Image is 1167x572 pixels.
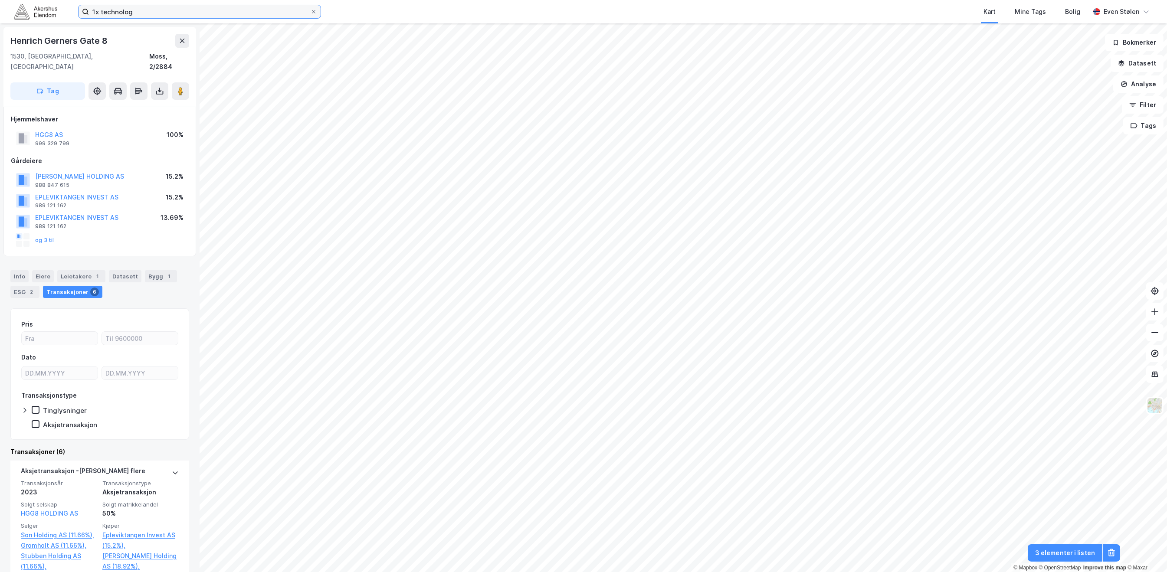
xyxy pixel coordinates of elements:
iframe: Chat Widget [1124,530,1167,572]
span: Kjøper [102,522,179,530]
div: 13.69% [161,212,184,223]
div: Henrich Gerners Gate 8 [10,34,109,48]
a: Son Holding AS (11.66%), [21,530,97,540]
div: Eiere [32,270,54,282]
button: Datasett [1111,55,1164,72]
span: Transaksjonsår [21,480,97,487]
a: OpenStreetMap [1039,565,1081,571]
div: 988 847 615 [35,182,69,189]
span: Solgt matrikkelandel [102,501,179,508]
div: 100% [167,130,184,140]
a: Mapbox [1013,565,1037,571]
div: 1 [165,272,174,281]
a: Improve this map [1083,565,1126,571]
div: 15.2% [166,192,184,203]
span: Solgt selskap [21,501,97,508]
div: Even Stølen [1104,7,1139,17]
div: Transaksjonstype [21,390,77,401]
a: Epleviktangen Invest AS (15.2%), [102,530,179,551]
div: 6 [90,288,99,296]
button: Analyse [1113,75,1164,93]
div: Leietakere [57,270,105,282]
div: ESG [10,286,39,298]
a: Gromholt AS (11.66%), [21,540,97,551]
input: Fra [22,332,98,345]
div: Gårdeiere [11,156,189,166]
button: 3 elementer i listen [1028,544,1102,562]
a: [PERSON_NAME] Holding AS (18.92%), [102,551,179,572]
div: Kart [983,7,996,17]
div: Datasett [109,270,141,282]
span: Selger [21,522,97,530]
div: 15.2% [166,171,184,182]
img: Z [1147,397,1163,414]
img: akershus-eiendom-logo.9091f326c980b4bce74ccdd9f866810c.svg [14,4,57,19]
div: Moss, 2/2884 [149,51,189,72]
div: Hjemmelshaver [11,114,189,124]
div: Bolig [1065,7,1080,17]
div: 989 121 162 [35,202,66,209]
div: Kontrollprogram for chat [1124,530,1167,572]
button: Filter [1122,96,1164,114]
span: Transaksjonstype [102,480,179,487]
input: Søk på adresse, matrikkel, gårdeiere, leietakere eller personer [89,5,310,18]
div: 50% [102,508,179,519]
div: 2 [27,288,36,296]
div: Pris [21,319,33,330]
div: Aksjetransaksjon [102,487,179,497]
div: Mine Tags [1015,7,1046,17]
div: Tinglysninger [43,406,87,415]
a: Stubben Holding AS (11.66%), [21,551,97,572]
button: Bokmerker [1105,34,1164,51]
button: Tags [1123,117,1164,134]
input: Til 9600000 [102,332,178,345]
div: Transaksjoner (6) [10,447,189,457]
div: Transaksjoner [43,286,102,298]
div: Info [10,270,29,282]
div: Aksjetransaksjon - [PERSON_NAME] flere [21,466,145,480]
div: 1 [93,272,102,281]
input: DD.MM.YYYY [102,366,178,379]
div: Aksjetransaksjon [43,421,97,429]
a: HGG8 HOLDING AS [21,510,78,517]
div: Dato [21,352,36,363]
div: 1530, [GEOGRAPHIC_DATA], [GEOGRAPHIC_DATA] [10,51,149,72]
div: 2023 [21,487,97,497]
div: 989 121 162 [35,223,66,230]
div: Bygg [145,270,177,282]
div: 999 329 799 [35,140,69,147]
input: DD.MM.YYYY [22,366,98,379]
button: Tag [10,82,85,100]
